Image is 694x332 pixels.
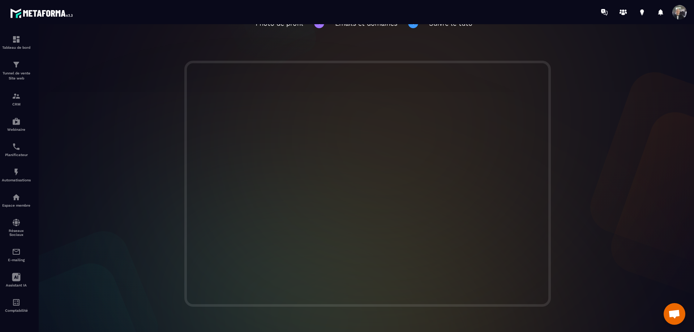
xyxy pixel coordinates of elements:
img: email [12,247,21,256]
img: automations [12,117,21,126]
a: automationsautomationsEspace membre [2,187,31,213]
img: accountant [12,298,21,307]
p: Webinaire [2,128,31,131]
a: social-networksocial-networkRéseaux Sociaux [2,213,31,242]
a: automationsautomationsWebinaire [2,112,31,137]
img: formation [12,60,21,69]
p: Assistant IA [2,283,31,287]
img: automations [12,193,21,202]
img: formation [12,92,21,100]
a: formationformationTunnel de vente Site web [2,55,31,86]
p: Comptabilité [2,309,31,312]
img: social-network [12,218,21,227]
a: accountantaccountantComptabilité [2,293,31,318]
a: formationformationCRM [2,86,31,112]
a: Assistant IA [2,267,31,293]
a: schedulerschedulerPlanificateur [2,137,31,162]
p: Espace membre [2,203,31,207]
p: Réseaux Sociaux [2,229,31,237]
div: Ouvrir le chat [664,303,685,325]
p: E-mailing [2,258,31,262]
p: Automatisations [2,178,31,182]
a: emailemailE-mailing [2,242,31,267]
p: CRM [2,102,31,106]
img: automations [12,168,21,176]
img: scheduler [12,142,21,151]
p: Tunnel de vente Site web [2,71,31,81]
img: logo [10,7,75,20]
img: formation [12,35,21,44]
p: Planificateur [2,153,31,157]
a: automationsautomationsAutomatisations [2,162,31,187]
a: formationformationTableau de bord [2,30,31,55]
p: Tableau de bord [2,46,31,49]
